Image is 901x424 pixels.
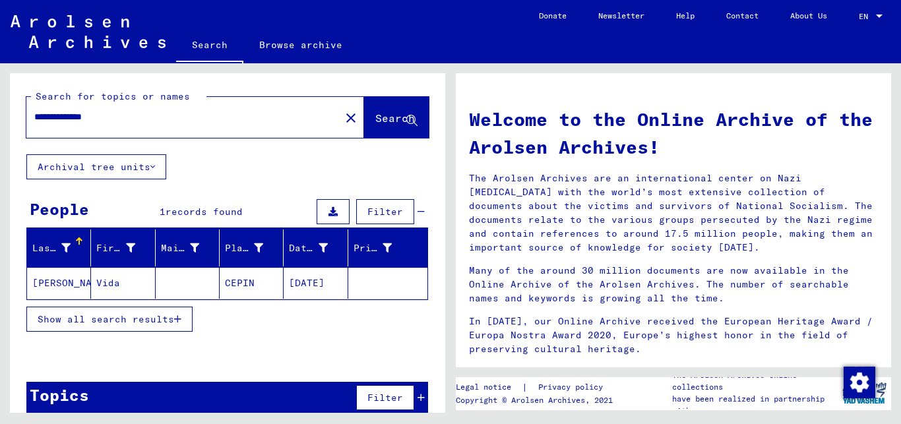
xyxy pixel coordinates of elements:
[348,229,427,266] mat-header-cell: Prisoner #
[27,267,91,299] mat-cell: [PERSON_NAME]
[220,229,284,266] mat-header-cell: Place of Birth
[844,367,875,398] img: Change consent
[225,237,283,258] div: Place of Birth
[364,97,429,138] button: Search
[528,380,619,394] a: Privacy policy
[343,110,359,126] mat-icon: close
[27,229,91,266] mat-header-cell: Last Name
[367,206,403,218] span: Filter
[672,393,837,417] p: have been realized in partnership with
[243,29,358,61] a: Browse archive
[284,229,348,266] mat-header-cell: Date of Birth
[220,267,284,299] mat-cell: CEPIN
[456,394,619,406] p: Copyright © Arolsen Archives, 2021
[36,90,190,102] mat-label: Search for topics or names
[161,237,219,258] div: Maiden Name
[91,229,155,266] mat-header-cell: First Name
[96,241,135,255] div: First Name
[456,380,619,394] div: |
[96,237,154,258] div: First Name
[91,267,155,299] mat-cell: Vida
[356,199,414,224] button: Filter
[30,197,89,221] div: People
[225,241,263,255] div: Place of Birth
[375,111,415,125] span: Search
[354,237,412,258] div: Prisoner #
[354,241,392,255] div: Prisoner #
[367,392,403,404] span: Filter
[469,171,878,255] p: The Arolsen Archives are an international center on Nazi [MEDICAL_DATA] with the world’s most ext...
[160,206,166,218] span: 1
[11,15,166,48] img: Arolsen_neg.svg
[456,380,522,394] a: Legal notice
[161,241,199,255] div: Maiden Name
[469,106,878,161] h1: Welcome to the Online Archive of the Arolsen Archives!
[156,229,220,266] mat-header-cell: Maiden Name
[32,241,71,255] div: Last Name
[859,12,873,21] span: EN
[38,313,174,325] span: Show all search results
[26,307,193,332] button: Show all search results
[166,206,243,218] span: records found
[284,267,348,299] mat-cell: [DATE]
[469,264,878,305] p: Many of the around 30 million documents are now available in the Online Archive of the Arolsen Ar...
[840,377,889,409] img: yv_logo.png
[32,237,90,258] div: Last Name
[672,369,837,393] p: The Arolsen Archives online collections
[356,385,414,410] button: Filter
[338,104,364,131] button: Clear
[26,154,166,179] button: Archival tree units
[469,315,878,356] p: In [DATE], our Online Archive received the European Heritage Award / Europa Nostra Award 2020, Eu...
[289,237,347,258] div: Date of Birth
[30,383,89,407] div: Topics
[289,241,327,255] div: Date of Birth
[176,29,243,63] a: Search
